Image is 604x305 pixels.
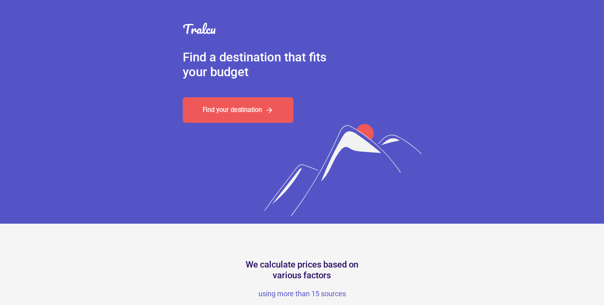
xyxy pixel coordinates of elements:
div: Find a destination that fits your budget [183,50,340,79]
div: We calculate prices based on various factors [243,260,361,281]
div: Find your destination [203,107,262,113]
div: using more than 15 sources [242,290,362,297]
a: Tralcu [183,20,216,38]
a: Find your destination [183,98,294,123]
